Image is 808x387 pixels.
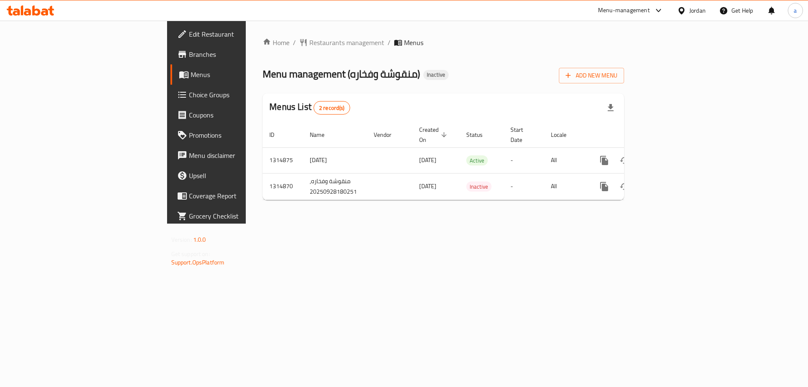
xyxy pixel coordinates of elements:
[423,71,449,78] span: Inactive
[189,29,295,39] span: Edit Restaurant
[303,147,367,173] td: [DATE]
[510,125,534,145] span: Start Date
[269,101,350,115] h2: Menus List
[170,44,302,64] a: Branches
[171,257,225,268] a: Support.OpsPlatform
[614,150,635,171] button: Change Status
[423,70,449,80] div: Inactive
[689,6,706,15] div: Jordan
[170,85,302,105] a: Choice Groups
[189,130,295,140] span: Promotions
[388,37,391,48] li: /
[374,130,402,140] span: Vendor
[314,101,350,115] div: Total records count
[171,234,192,245] span: Version:
[466,156,488,165] span: Active
[263,122,682,200] table: enhanced table
[466,155,488,165] div: Active
[404,37,423,48] span: Menus
[504,147,544,173] td: -
[544,173,587,200] td: All
[587,122,682,148] th: Actions
[170,206,302,226] a: Grocery Checklist
[314,104,350,112] span: 2 record(s)
[189,211,295,221] span: Grocery Checklist
[263,64,420,83] span: Menu management ( منقوشة وفخاره )
[170,145,302,165] a: Menu disclaimer
[310,130,335,140] span: Name
[189,171,295,181] span: Upsell
[559,68,624,83] button: Add New Menu
[170,125,302,145] a: Promotions
[419,155,436,165] span: [DATE]
[466,181,492,192] div: Inactive
[594,150,614,171] button: more
[601,98,621,118] div: Export file
[309,37,384,48] span: Restaurants management
[614,176,635,197] button: Change Status
[170,165,302,186] a: Upsell
[299,37,384,48] a: Restaurants management
[504,173,544,200] td: -
[171,248,210,259] span: Get support on:
[170,64,302,85] a: Menus
[263,37,624,48] nav: breadcrumb
[170,105,302,125] a: Coupons
[466,182,492,192] span: Inactive
[419,125,449,145] span: Created On
[566,70,617,81] span: Add New Menu
[269,130,285,140] span: ID
[594,176,614,197] button: more
[419,181,436,192] span: [DATE]
[794,6,797,15] span: a
[170,24,302,44] a: Edit Restaurant
[303,173,367,200] td: منقوشة وفخاره, 20250928180251
[189,150,295,160] span: Menu disclaimer
[189,90,295,100] span: Choice Groups
[189,49,295,59] span: Branches
[551,130,577,140] span: Locale
[544,147,587,173] td: All
[170,186,302,206] a: Coverage Report
[466,130,494,140] span: Status
[189,191,295,201] span: Coverage Report
[189,110,295,120] span: Coupons
[191,69,295,80] span: Menus
[598,5,650,16] div: Menu-management
[193,234,206,245] span: 1.0.0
